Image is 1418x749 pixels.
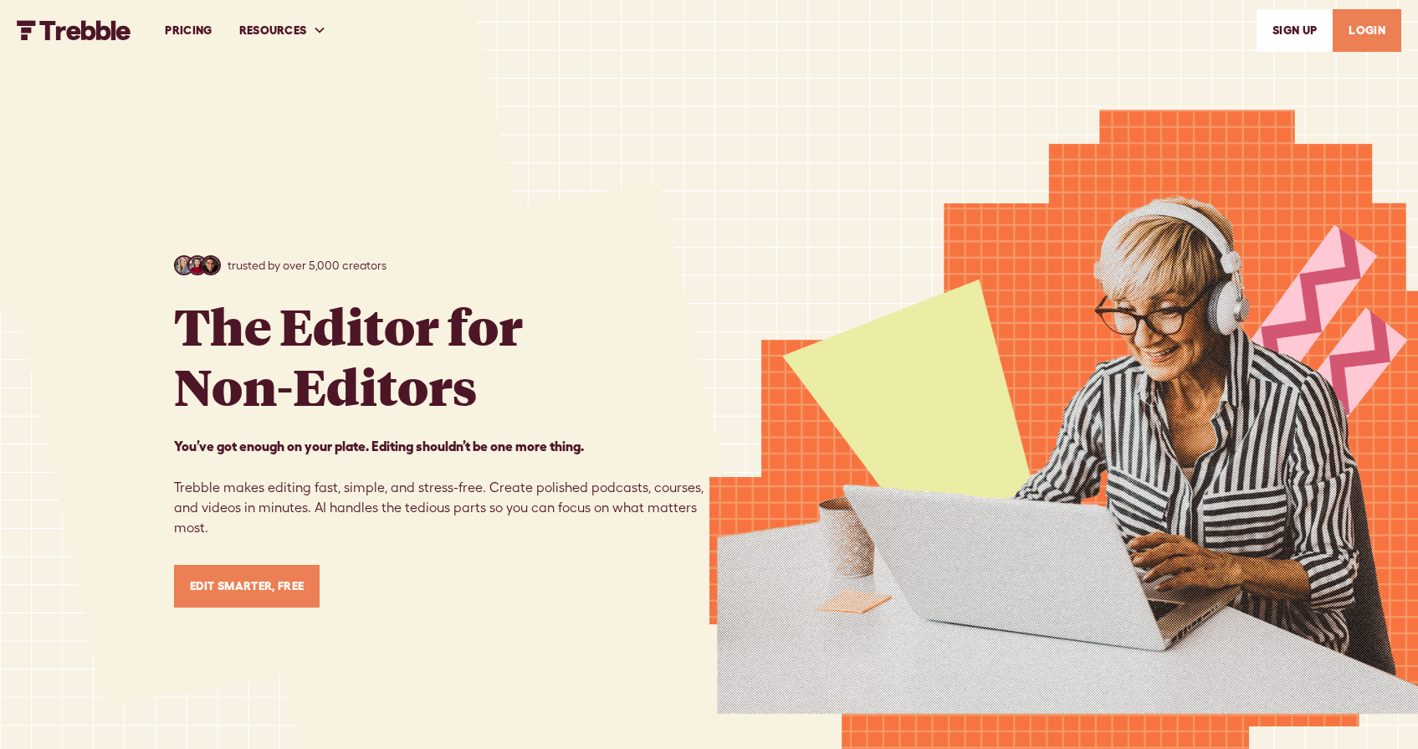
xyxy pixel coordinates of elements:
p: trusted by over 5,000 creators [228,257,386,274]
a: PRICING [151,2,225,59]
strong: You’ve got enough on your plate. Editing shouldn’t be one more thing. ‍ [174,439,584,454]
div: RESOURCES [239,22,307,39]
a: SIGn UP [1257,9,1333,52]
a: home [17,20,131,40]
a: Edit Smarter, Free [174,565,320,608]
img: Trebble FM Logo [17,20,131,40]
a: LOGIN [1333,9,1401,52]
h1: The Editor for Non-Editors [174,295,523,416]
p: Trebble makes editing fast, simple, and stress-free. Create polished podcasts, courses, and video... [174,436,709,538]
div: RESOURCES [226,2,340,59]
